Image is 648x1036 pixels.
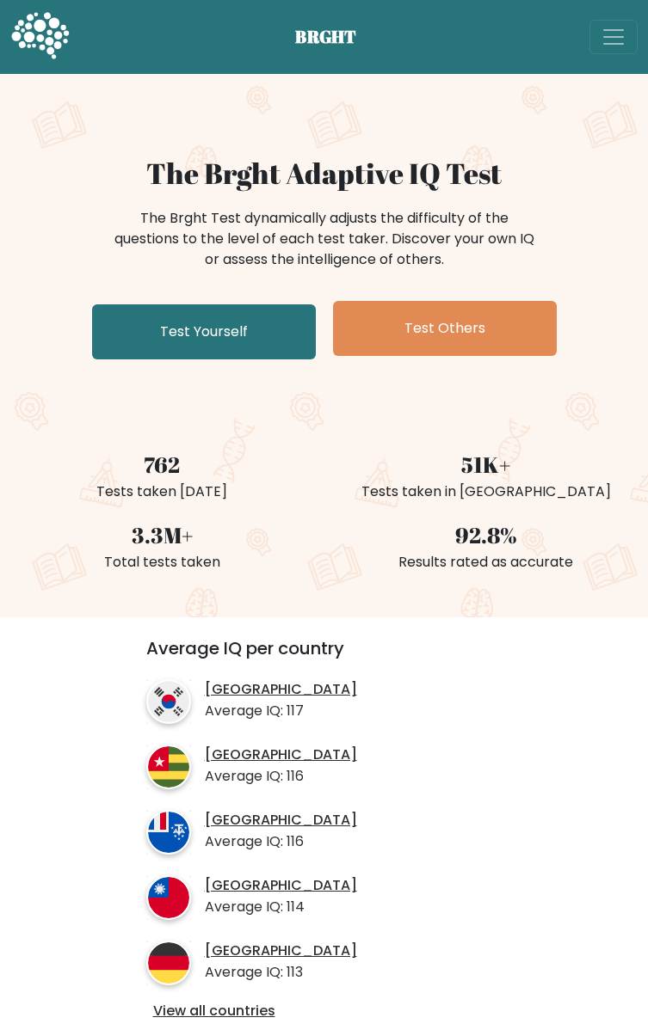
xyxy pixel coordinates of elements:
a: View all countries [153,1002,496,1021]
p: Average IQ: 116 [205,831,357,852]
div: Tests taken in [GEOGRAPHIC_DATA] [335,481,639,502]
img: country [146,745,191,789]
a: [GEOGRAPHIC_DATA] [205,746,357,764]
button: Toggle navigation [589,20,638,54]
a: Test Yourself [92,304,316,359]
span: BRGHT [295,24,378,50]
p: Average IQ: 116 [205,766,357,787]
a: [GEOGRAPHIC_DATA] [205,812,357,830]
a: [GEOGRAPHIC_DATA] [205,942,357,960]
p: Average IQ: 113 [205,962,357,983]
div: Total tests taken [10,552,314,573]
div: Tests taken [DATE] [10,481,314,502]
div: 762 [10,449,314,481]
div: The Brght Test dynamically adjusts the difficulty of the questions to the level of each test take... [109,208,540,270]
div: 3.3M+ [10,519,314,552]
img: country [146,810,191,855]
div: 92.8% [335,519,639,552]
div: 51K+ [335,449,639,481]
a: [GEOGRAPHIC_DATA] [205,681,357,699]
img: country [146,941,191,985]
h3: Average IQ per country [146,638,503,672]
img: country [146,679,191,724]
a: [GEOGRAPHIC_DATA] [205,877,357,895]
img: country [146,875,191,920]
div: Results rated as accurate [335,552,639,573]
p: Average IQ: 117 [205,701,357,721]
h1: The Brght Adaptive IQ Test [10,156,638,191]
a: Test Others [333,301,557,356]
p: Average IQ: 114 [205,897,357,917]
